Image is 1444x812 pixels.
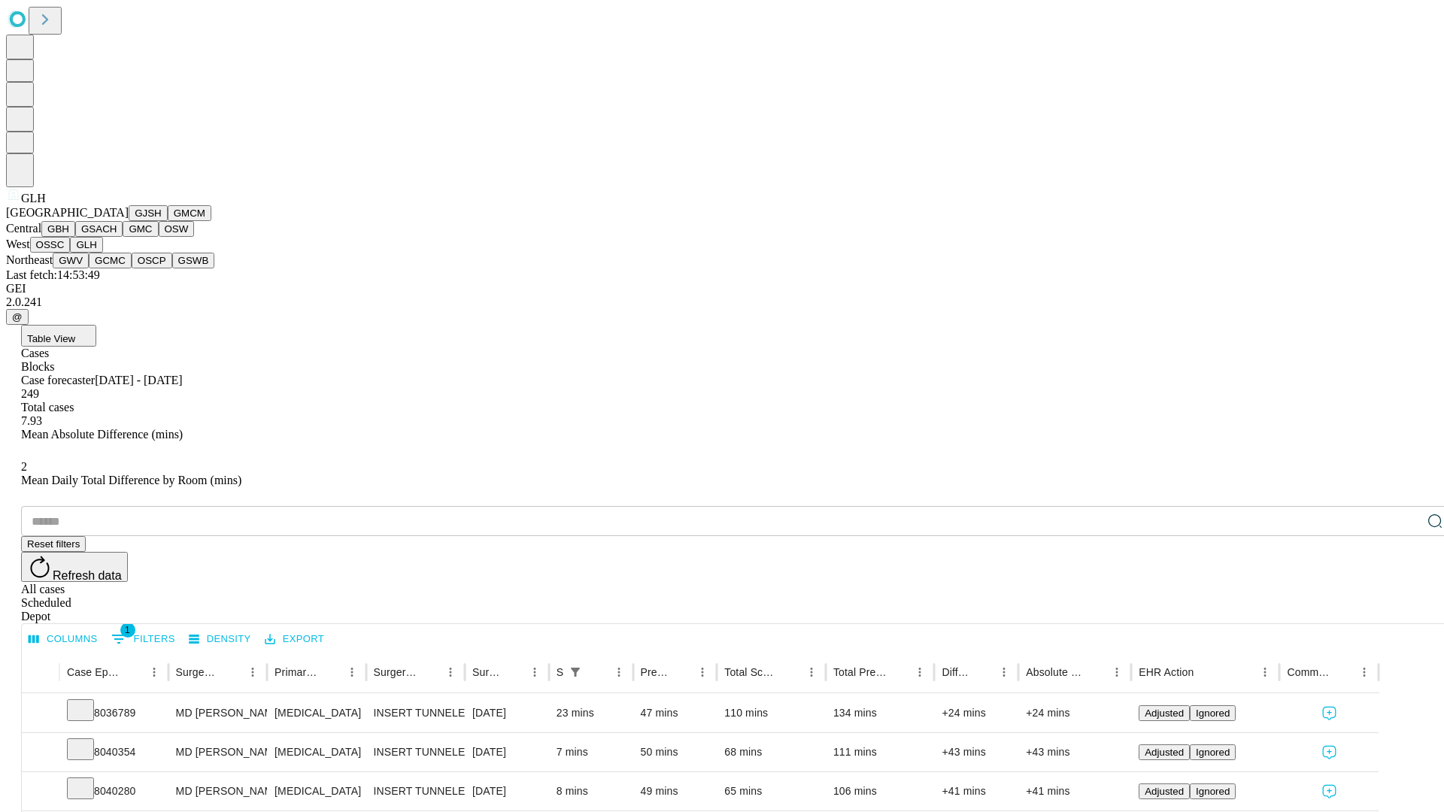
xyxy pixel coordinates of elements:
[671,662,692,683] button: Sort
[1145,786,1184,797] span: Adjusted
[1190,783,1236,799] button: Ignored
[21,536,86,552] button: Reset filters
[21,428,183,441] span: Mean Absolute Difference (mins)
[1195,662,1216,683] button: Sort
[242,662,263,683] button: Menu
[524,662,545,683] button: Menu
[1026,694,1124,732] div: +24 mins
[1287,666,1330,678] div: Comments
[21,374,95,386] span: Case forecaster
[6,222,41,235] span: Central
[41,221,75,237] button: GBH
[1190,744,1236,760] button: Ignored
[1026,666,1084,678] div: Absolute Difference
[108,627,179,651] button: Show filters
[374,694,457,732] div: INSERT TUNNELED CENTRAL VENOUS ACCESS WITH SUBQ PORT
[557,666,563,678] div: Scheduled In Room Duration
[21,414,42,427] span: 7.93
[472,772,541,810] div: [DATE]
[168,205,211,221] button: GMCM
[909,662,930,683] button: Menu
[374,772,457,810] div: INSERT TUNNELED CENTRAL VENOUS ACCESS WITH SUBQ PORT
[1139,783,1190,799] button: Adjusted
[27,333,75,344] span: Table View
[53,253,89,268] button: GWV
[641,694,710,732] div: 47 mins
[565,662,586,683] button: Show filters
[27,538,80,550] span: Reset filters
[275,666,318,678] div: Primary Service
[1026,733,1124,771] div: +43 mins
[557,694,626,732] div: 23 mins
[1196,707,1230,719] span: Ignored
[29,740,52,766] button: Expand
[801,662,822,683] button: Menu
[172,253,215,268] button: GSWB
[641,733,710,771] div: 50 mins
[472,694,541,732] div: [DATE]
[67,733,161,771] div: 8040354
[21,401,74,414] span: Total cases
[587,662,608,683] button: Sort
[942,772,1011,810] div: +41 mins
[1333,662,1354,683] button: Sort
[724,772,818,810] div: 65 mins
[374,733,457,771] div: INSERT TUNNELED CENTRAL VENOUS ACCESS WITH SUBQ PORT
[144,662,165,683] button: Menu
[275,733,358,771] div: [MEDICAL_DATA]
[89,253,132,268] button: GCMC
[1145,747,1184,758] span: Adjusted
[53,569,122,582] span: Refresh data
[75,221,123,237] button: GSACH
[1139,705,1190,721] button: Adjusted
[21,325,96,347] button: Table View
[1354,662,1375,683] button: Menu
[123,662,144,683] button: Sort
[67,694,161,732] div: 8036789
[724,733,818,771] div: 68 mins
[275,694,358,732] div: [MEDICAL_DATA]
[6,282,1438,295] div: GEI
[1085,662,1106,683] button: Sort
[67,666,121,678] div: Case Epic Id
[833,772,927,810] div: 106 mins
[29,779,52,805] button: Expand
[67,772,161,810] div: 8040280
[1190,705,1236,721] button: Ignored
[320,662,341,683] button: Sort
[1026,772,1124,810] div: +41 mins
[120,623,135,638] span: 1
[565,662,586,683] div: 1 active filter
[123,221,158,237] button: GMC
[641,666,670,678] div: Predicted In Room Duration
[12,311,23,323] span: @
[21,474,241,486] span: Mean Daily Total Difference by Room (mins)
[6,295,1438,309] div: 2.0.241
[1106,662,1127,683] button: Menu
[608,662,629,683] button: Menu
[780,662,801,683] button: Sort
[341,662,363,683] button: Menu
[724,694,818,732] div: 110 mins
[557,733,626,771] div: 7 mins
[724,666,778,678] div: Total Scheduled Duration
[440,662,461,683] button: Menu
[1139,666,1194,678] div: EHR Action
[1254,662,1276,683] button: Menu
[419,662,440,683] button: Sort
[888,662,909,683] button: Sort
[374,666,417,678] div: Surgery Name
[176,733,259,771] div: MD [PERSON_NAME]
[29,701,52,727] button: Expand
[994,662,1015,683] button: Menu
[21,552,128,582] button: Refresh data
[70,237,102,253] button: GLH
[833,666,887,678] div: Total Predicted Duration
[185,628,255,651] button: Density
[1196,747,1230,758] span: Ignored
[942,733,1011,771] div: +43 mins
[472,666,502,678] div: Surgery Date
[6,206,129,219] span: [GEOGRAPHIC_DATA]
[21,460,27,473] span: 2
[129,205,168,221] button: GJSH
